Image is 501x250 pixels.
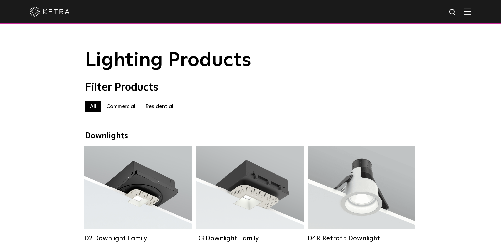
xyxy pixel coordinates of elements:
div: D2 Downlight Family [84,234,192,242]
a: D4R Retrofit Downlight Lumen Output:800Colors:White / BlackBeam Angles:15° / 25° / 40° / 60°Watta... [308,146,415,242]
img: search icon [449,8,457,17]
img: Hamburger%20Nav.svg [464,8,471,15]
a: D2 Downlight Family Lumen Output:1200Colors:White / Black / Gloss Black / Silver / Bronze / Silve... [84,146,192,242]
label: Commercial [101,101,140,112]
a: D3 Downlight Family Lumen Output:700 / 900 / 1100Colors:White / Black / Silver / Bronze / Paintab... [196,146,304,242]
div: D4R Retrofit Downlight [308,234,415,242]
div: D3 Downlight Family [196,234,304,242]
span: Lighting Products [85,51,251,70]
label: All [85,101,101,112]
div: Filter Products [85,81,416,94]
div: Downlights [85,131,416,141]
label: Residential [140,101,178,112]
img: ketra-logo-2019-white [30,7,70,17]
